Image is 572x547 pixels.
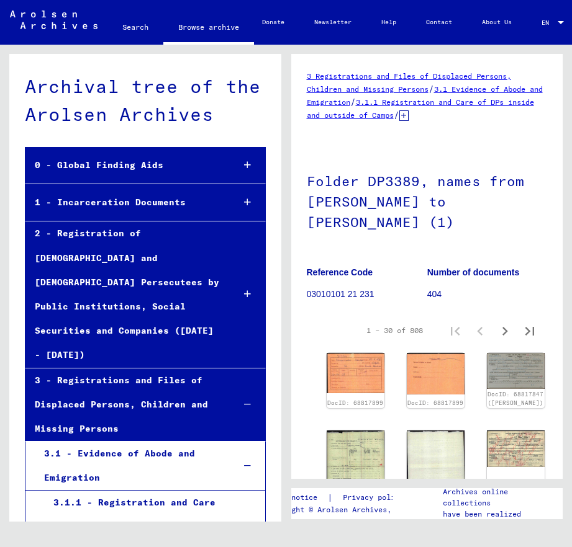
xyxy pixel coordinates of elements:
img: 001.jpg [327,353,384,393]
a: Search [107,12,163,42]
a: 3 Registrations and Files of Displaced Persons, Children and Missing Persons [307,71,511,94]
span: EN [542,19,555,26]
img: 001.jpg [327,430,384,496]
div: Archival tree of the Arolsen Archives [25,73,266,128]
a: Contact [411,7,467,37]
a: Legal notice [265,491,327,504]
p: 03010101 21 231 [307,288,427,301]
a: About Us [467,7,527,37]
a: Newsletter [299,7,366,37]
a: DocID: 68817847 ([PERSON_NAME]) [488,391,543,406]
b: Reference Code [307,267,373,277]
button: First page [443,318,468,343]
a: Help [366,7,411,37]
a: Browse archive [163,12,254,45]
p: The Arolsen Archives online collections [443,475,529,509]
span: / [350,96,356,107]
img: 001.jpg [487,353,545,389]
img: 001.jpg [487,430,545,467]
img: Arolsen_neg.svg [10,11,98,29]
p: Copyright © Arolsen Archives, 2021 [265,504,419,515]
div: 3 - Registrations and Files of Displaced Persons, Children and Missing Persons [25,368,224,442]
div: 3.1 - Evidence of Abode and Emigration [35,442,224,490]
button: Last page [517,318,542,343]
span: / [429,83,434,94]
a: DocID: 68817899 [407,399,463,406]
div: 2 - Registration of [DEMOGRAPHIC_DATA] and [DEMOGRAPHIC_DATA] Persecutees by Public Institutions,... [25,221,224,367]
b: Number of documents [427,267,520,277]
div: 1 – 30 of 808 [366,325,423,336]
div: | [265,491,419,504]
div: 0 - Global Finding Aids [25,153,224,177]
a: Donate [247,7,299,37]
button: Next page [493,318,517,343]
a: Privacy policy [333,491,419,504]
p: 404 [427,288,547,301]
span: / [394,109,399,120]
a: 3.1.1 Registration and Care of DPs inside and outside of Camps [307,97,534,120]
img: 002.jpg [407,353,465,394]
div: 1 - Incarceration Documents [25,190,224,215]
img: 002.jpg [407,430,465,496]
a: DocID: 68817899 [327,399,383,406]
p: have been realized in partnership with [443,509,529,531]
button: Previous page [468,318,493,343]
h1: Folder DP3389, names from [PERSON_NAME] to [PERSON_NAME] (1) [307,153,548,248]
